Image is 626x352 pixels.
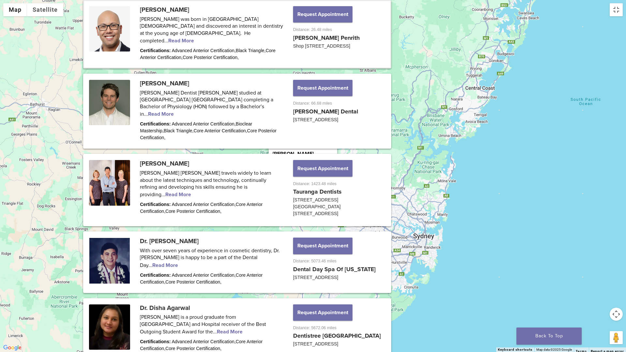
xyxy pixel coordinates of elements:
button: Request Appointment [293,6,352,22]
a: Back To Top [516,328,582,345]
button: Request Appointment [293,304,352,321]
button: Request Appointment [293,238,352,254]
button: Request Appointment [293,160,352,176]
button: Request Appointment [293,80,352,96]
